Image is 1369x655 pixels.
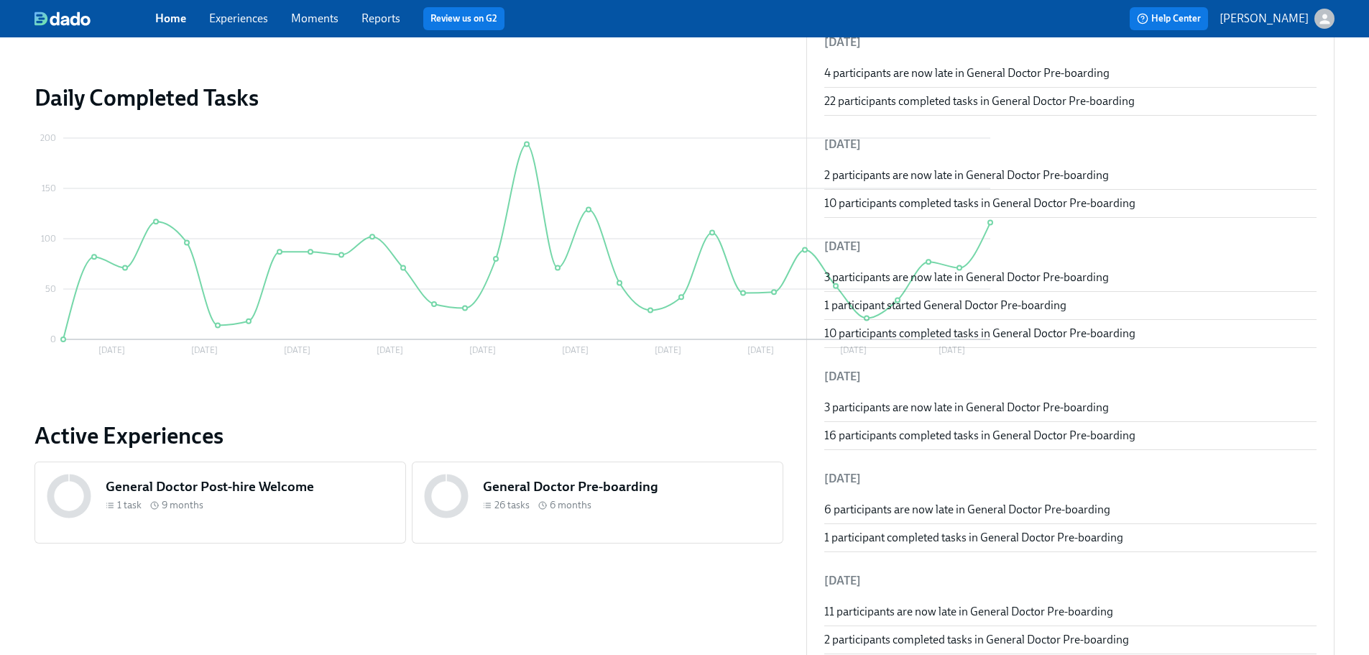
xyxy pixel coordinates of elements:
[42,183,56,193] tspan: 150
[469,345,496,355] tspan: [DATE]
[34,12,155,26] a: dado
[824,400,1317,416] div: 3 participants are now late in General Doctor Pre-boarding
[824,428,1317,444] div: 16 participants completed tasks in General Doctor Pre-boarding
[162,498,203,512] span: 9 months
[34,421,783,450] a: Active Experiences
[824,564,1317,598] li: [DATE]
[1220,9,1335,29] button: [PERSON_NAME]
[824,127,1317,162] li: [DATE]
[191,345,218,355] tspan: [DATE]
[291,12,338,25] a: Moments
[747,345,774,355] tspan: [DATE]
[45,284,56,294] tspan: 50
[1137,12,1201,26] span: Help Center
[483,477,771,496] h5: General Doctor Pre-boarding
[117,498,142,512] span: 1 task
[824,359,1317,394] li: [DATE]
[1130,7,1208,30] button: Help Center
[361,12,400,25] a: Reports
[824,65,1317,81] div: 4 participants are now late in General Doctor Pre-boarding
[155,12,186,25] a: Home
[1220,11,1309,27] p: [PERSON_NAME]
[824,270,1317,285] div: 3 participants are now late in General Doctor Pre-boarding
[34,462,406,544] a: General Doctor Post-hire Welcome1 task 9 months
[824,326,1317,342] div: 10 participants completed tasks in General Doctor Pre-boarding
[824,462,1317,496] li: [DATE]
[209,12,268,25] a: Experiences
[824,229,1317,264] li: [DATE]
[41,234,56,244] tspan: 100
[377,345,403,355] tspan: [DATE]
[824,298,1317,313] div: 1 participant started General Doctor Pre-boarding
[430,12,497,26] a: Review us on G2
[562,345,589,355] tspan: [DATE]
[423,7,504,30] button: Review us on G2
[284,345,310,355] tspan: [DATE]
[824,502,1317,518] div: 6 participants are now late in General Doctor Pre-boarding
[34,83,783,112] h2: Daily Completed Tasks
[824,35,861,49] span: [DATE]
[494,498,530,512] span: 26 tasks
[655,345,681,355] tspan: [DATE]
[50,334,56,344] tspan: 0
[824,168,1317,183] div: 2 participants are now late in General Doctor Pre-boarding
[824,530,1317,546] div: 1 participant completed tasks in General Doctor Pre-boarding
[550,498,591,512] span: 6 months
[824,632,1317,648] div: 2 participants completed tasks in General Doctor Pre-boarding
[412,462,783,544] a: General Doctor Pre-boarding26 tasks 6 months
[824,604,1317,620] div: 11 participants are now late in General Doctor Pre-boarding
[40,133,56,143] tspan: 200
[106,477,394,496] h5: General Doctor Post-hire Welcome
[98,345,125,355] tspan: [DATE]
[34,12,91,26] img: dado
[824,93,1317,109] div: 22 participants completed tasks in General Doctor Pre-boarding
[824,196,1317,211] div: 10 participants completed tasks in General Doctor Pre-boarding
